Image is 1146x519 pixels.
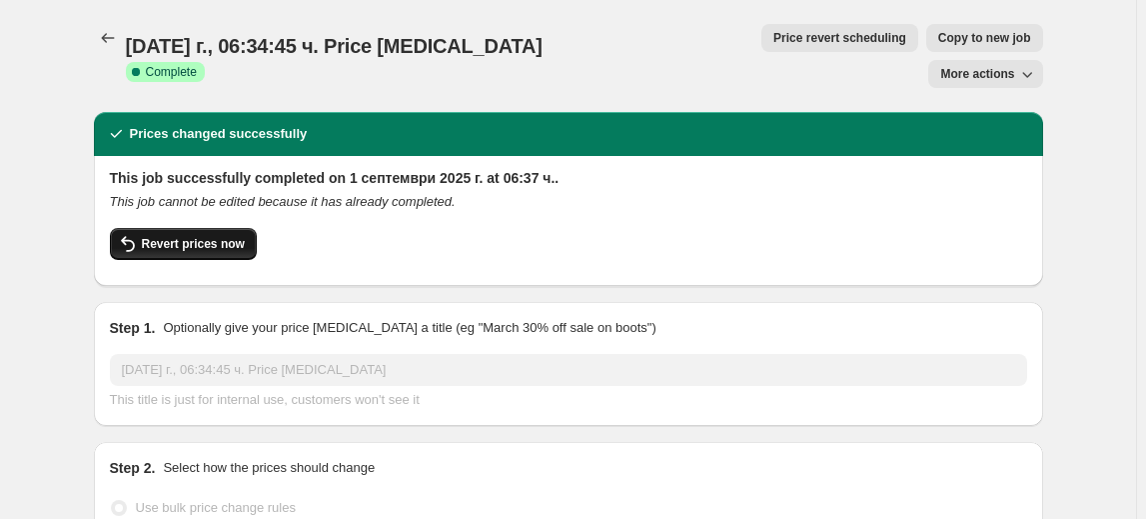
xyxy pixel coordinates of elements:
[110,318,156,338] h2: Step 1.
[110,194,456,209] i: This job cannot be edited because it has already completed.
[163,458,375,478] p: Select how the prices should change
[940,66,1014,82] span: More actions
[142,236,245,252] span: Revert prices now
[136,500,296,515] span: Use bulk price change rules
[94,24,122,52] button: Price change jobs
[110,458,156,478] h2: Step 2.
[163,318,655,338] p: Optionally give your price [MEDICAL_DATA] a title (eg "March 30% off sale on boots")
[773,30,906,46] span: Price revert scheduling
[110,228,257,260] button: Revert prices now
[130,124,308,144] h2: Prices changed successfully
[110,354,1027,386] input: 30% off holiday sale
[928,60,1042,88] button: More actions
[761,24,918,52] button: Price revert scheduling
[110,392,420,407] span: This title is just for internal use, customers won't see it
[110,168,1027,188] h2: This job successfully completed on 1 септември 2025 г. at 06:37 ч..
[926,24,1043,52] button: Copy to new job
[146,64,197,80] span: Complete
[938,30,1031,46] span: Copy to new job
[126,35,543,57] span: [DATE] г., 06:34:45 ч. Price [MEDICAL_DATA]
